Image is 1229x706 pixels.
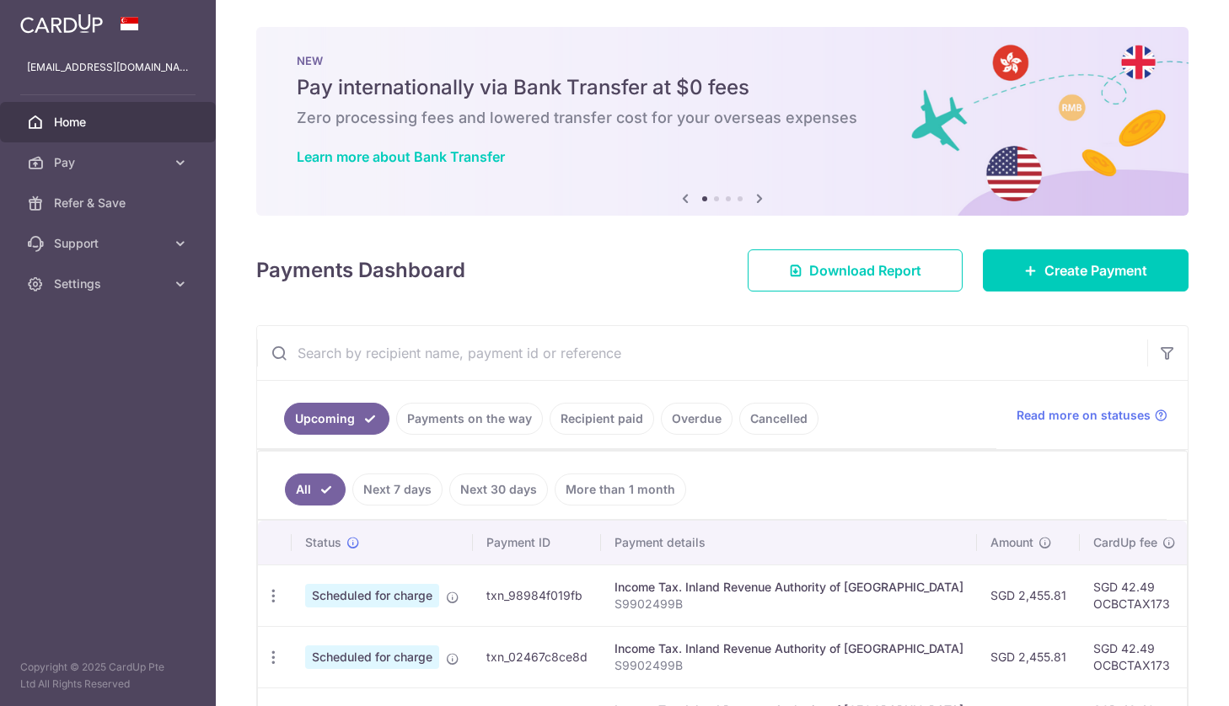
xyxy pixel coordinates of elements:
[473,521,601,564] th: Payment ID
[550,403,654,435] a: Recipient paid
[661,403,733,435] a: Overdue
[54,154,165,171] span: Pay
[297,108,1148,128] h6: Zero processing fees and lowered transfer cost for your overseas expenses
[614,596,963,612] p: S9902499B
[614,657,963,674] p: S9902499B
[27,59,189,76] p: [EMAIL_ADDRESS][DOMAIN_NAME]
[54,275,165,292] span: Settings
[739,403,818,435] a: Cancelled
[983,249,1189,291] a: Create Payment
[305,584,439,607] span: Scheduled for charge
[396,403,543,435] a: Payments on the way
[305,645,439,669] span: Scheduled for charge
[54,195,165,211] span: Refer & Save
[54,114,165,131] span: Home
[54,235,165,252] span: Support
[305,534,341,551] span: Status
[1080,626,1189,687] td: SGD 42.49 OCBCTAX173
[555,473,686,505] a: More than 1 month
[1017,407,1167,424] a: Read more on statuses
[297,148,505,165] a: Learn more about Bank Transfer
[1093,534,1157,551] span: CardUp fee
[256,27,1189,216] img: Bank transfer banner
[473,626,601,687] td: txn_02467c8ce8d
[748,249,963,291] a: Download Report
[977,626,1080,687] td: SGD 2,455.81
[809,260,921,281] span: Download Report
[352,473,443,505] a: Next 7 days
[977,564,1080,626] td: SGD 2,455.81
[297,54,1148,67] p: NEW
[285,473,346,505] a: All
[614,579,963,596] div: Income Tax. Inland Revenue Authority of [GEOGRAPHIC_DATA]
[297,74,1148,101] h5: Pay internationally via Bank Transfer at $0 fees
[20,13,103,34] img: CardUp
[601,521,977,564] th: Payment details
[1017,407,1151,424] span: Read more on statuses
[284,403,389,435] a: Upcoming
[1044,260,1147,281] span: Create Payment
[1080,564,1189,626] td: SGD 42.49 OCBCTAX173
[257,326,1147,380] input: Search by recipient name, payment id or reference
[1120,655,1212,698] iframe: Opens a widget where you can find more information
[256,255,465,286] h4: Payments Dashboard
[990,534,1033,551] span: Amount
[614,640,963,657] div: Income Tax. Inland Revenue Authority of [GEOGRAPHIC_DATA]
[473,564,601,626] td: txn_98984f019fb
[449,473,548,505] a: Next 30 days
